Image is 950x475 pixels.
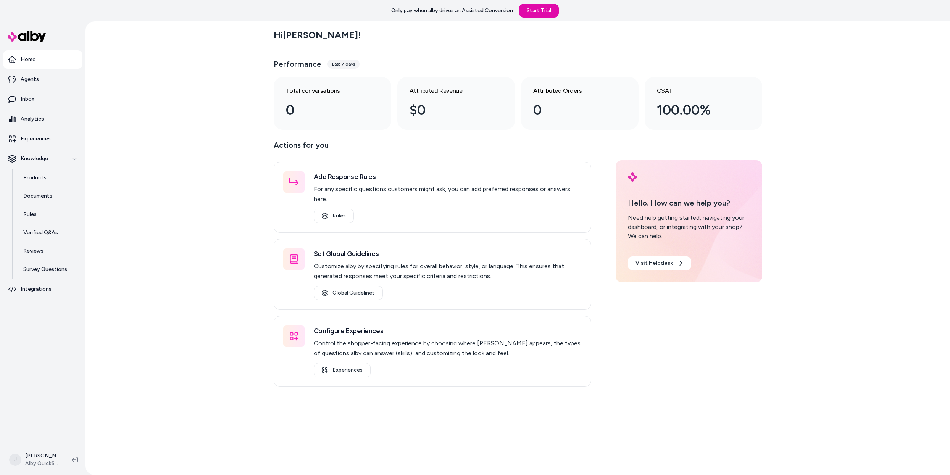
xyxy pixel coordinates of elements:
[533,86,614,95] h3: Attributed Orders
[21,155,48,163] p: Knowledge
[645,77,762,130] a: CSAT 100.00%
[286,100,367,121] div: 0
[274,29,361,41] h2: Hi [PERSON_NAME] !
[23,266,67,273] p: Survey Questions
[9,454,21,466] span: J
[25,452,60,460] p: [PERSON_NAME]
[314,261,582,281] p: Customize alby by specifying rules for overall behavior, style, or language. This ensures that ge...
[521,77,639,130] a: Attributed Orders 0
[21,115,44,123] p: Analytics
[314,325,582,336] h3: Configure Experiences
[410,100,490,121] div: $0
[519,4,559,18] a: Start Trial
[314,184,582,204] p: For any specific questions customers might ask, you can add preferred responses or answers here.
[3,110,82,128] a: Analytics
[3,280,82,298] a: Integrations
[23,229,58,237] p: Verified Q&As
[5,448,66,472] button: J[PERSON_NAME]Alby QuickStart Store
[314,338,582,358] p: Control the shopper-facing experience by choosing where [PERSON_NAME] appears, the types of quest...
[3,130,82,148] a: Experiences
[314,209,354,223] a: Rules
[286,86,367,95] h3: Total conversations
[23,192,52,200] p: Documents
[314,286,383,300] a: Global Guidelines
[3,50,82,69] a: Home
[533,100,614,121] div: 0
[16,187,82,205] a: Documents
[21,56,35,63] p: Home
[21,285,52,293] p: Integrations
[628,256,691,270] a: Visit Helpdesk
[16,260,82,279] a: Survey Questions
[657,86,738,95] h3: CSAT
[628,213,750,241] div: Need help getting started, navigating your dashboard, or integrating with your shop? We can help.
[21,95,34,103] p: Inbox
[327,60,360,69] div: Last 7 days
[410,86,490,95] h3: Attributed Revenue
[8,31,46,42] img: alby Logo
[628,172,637,182] img: alby Logo
[16,242,82,260] a: Reviews
[3,150,82,168] button: Knowledge
[23,174,47,182] p: Products
[16,224,82,242] a: Verified Q&As
[314,363,371,377] a: Experiences
[397,77,515,130] a: Attributed Revenue $0
[21,76,39,83] p: Agents
[3,70,82,89] a: Agents
[314,248,582,259] h3: Set Global Guidelines
[628,197,750,209] p: Hello. How can we help you?
[23,247,44,255] p: Reviews
[16,169,82,187] a: Products
[16,205,82,224] a: Rules
[23,211,37,218] p: Rules
[391,7,513,14] p: Only pay when alby drives an Assisted Conversion
[274,77,391,130] a: Total conversations 0
[274,139,591,157] p: Actions for you
[314,171,582,182] h3: Add Response Rules
[25,460,60,467] span: Alby QuickStart Store
[274,59,321,69] h3: Performance
[657,100,738,121] div: 100.00%
[3,90,82,108] a: Inbox
[21,135,51,143] p: Experiences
